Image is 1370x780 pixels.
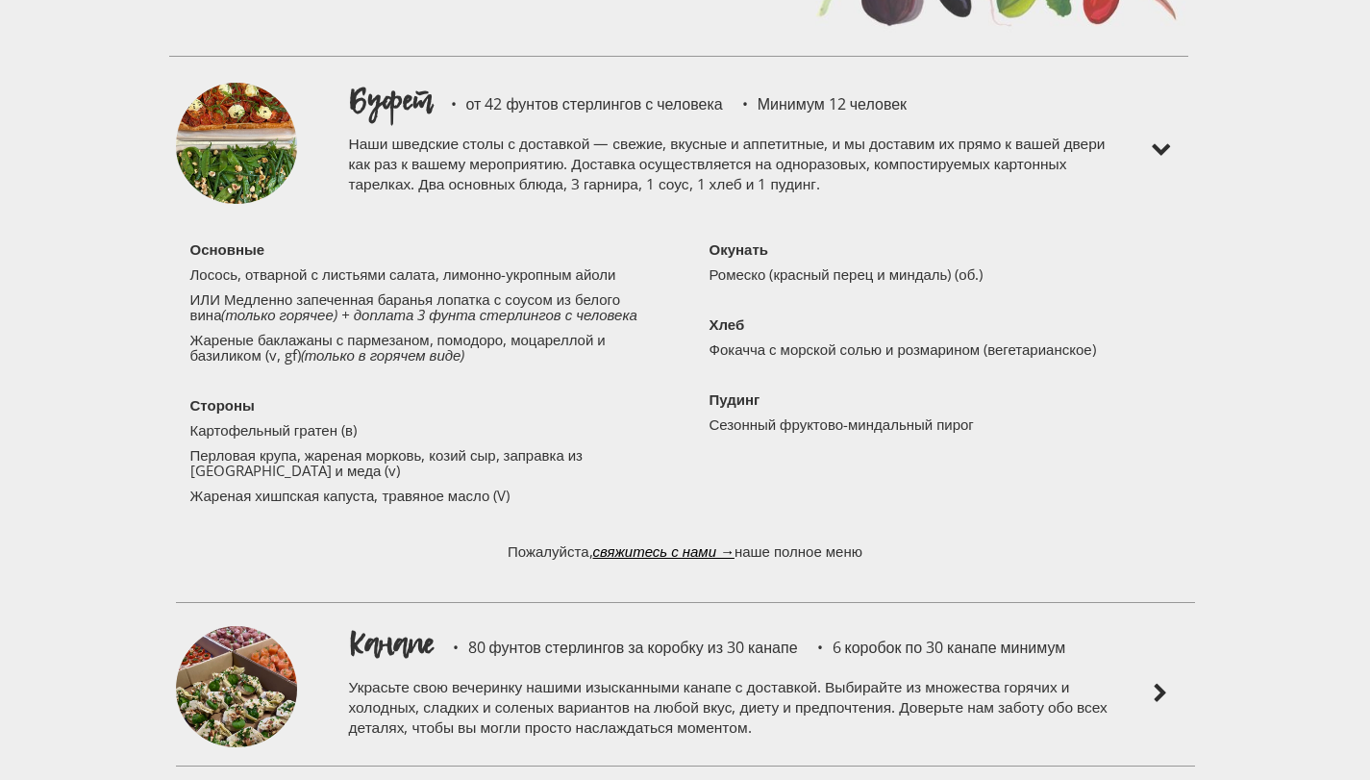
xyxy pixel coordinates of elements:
[468,637,798,658] font: 80 фунтов стерлингов за коробку из 30 канапе
[833,637,1066,658] font: 6 коробок по 30 канапе минимум
[710,239,769,259] font: Окунать
[349,621,434,665] font: Канапе
[190,486,511,505] font: Жареная хишпская капуста, травяное масло (V)
[710,340,1096,359] font: Фокачча с морской солью и розмарином (вегетарианское)
[190,239,265,259] font: Основные
[710,264,984,284] font: Ромеско (красный перец и миндаль) (об.)
[710,415,974,434] font: Сезонный фруктово-миндальный пирог
[190,289,620,324] font: ИЛИ Медленно запеченная баранья лопатка с соусом из белого вина
[710,390,760,409] font: Пудинг
[190,395,255,415] font: Стороны
[190,264,616,284] font: Лосось, отварной с листьями салата, лимонно-укропным айоли
[735,541,862,561] font: наше полное меню
[349,676,1108,738] font: Украсьте свою вечеринку нашими изысканными канапе с доставкой. Выбирайте из множества горячих и х...
[710,315,745,334] font: Хлеб
[190,445,584,480] font: Перловая крупа, жареная морковь, козий сыр, заправка из [GEOGRAPHIC_DATA] и меда (v)
[593,541,735,561] a: свяжитесь с нами →
[190,420,357,440] font: Картофельный гратен (в)
[349,133,1106,194] font: Наши шведские столы с доставкой — свежие, вкусные и аппетитные, и мы доставим их прямо к вашей дв...
[508,541,593,561] font: Пожалуйста,
[221,305,636,324] font: (только горячее) + доплата 3 фунта стерлингов с человека
[301,345,465,365] font: (только в горячем виде)
[190,330,606,365] font: Жареные баклажаны с пармезаном, помодоро, моцареллой и базиликом (v, gf)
